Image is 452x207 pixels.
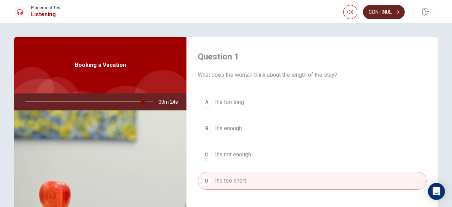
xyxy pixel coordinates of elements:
[198,93,427,111] button: AIt’s too long
[201,123,212,134] div: B
[198,120,427,137] button: BIt’s enough
[201,175,212,186] div: D
[198,146,427,163] button: CIt’s not enough
[198,51,427,62] h4: Question 1
[215,150,251,159] span: It’s not enough
[201,97,212,108] div: A
[215,177,246,185] span: It’s too short
[31,10,62,19] h1: Listening
[198,172,427,190] button: DIt’s too short
[215,98,244,107] span: It’s too long
[201,149,212,160] div: C
[428,183,445,200] div: Open Intercom Messenger
[215,124,242,133] span: It’s enough
[159,93,184,110] span: 00m 24s
[363,5,405,19] button: Continue
[198,71,427,79] span: What does the woman think about the length of the stay?
[31,5,62,10] span: Placement Test
[75,61,126,69] span: Booking a Vacation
